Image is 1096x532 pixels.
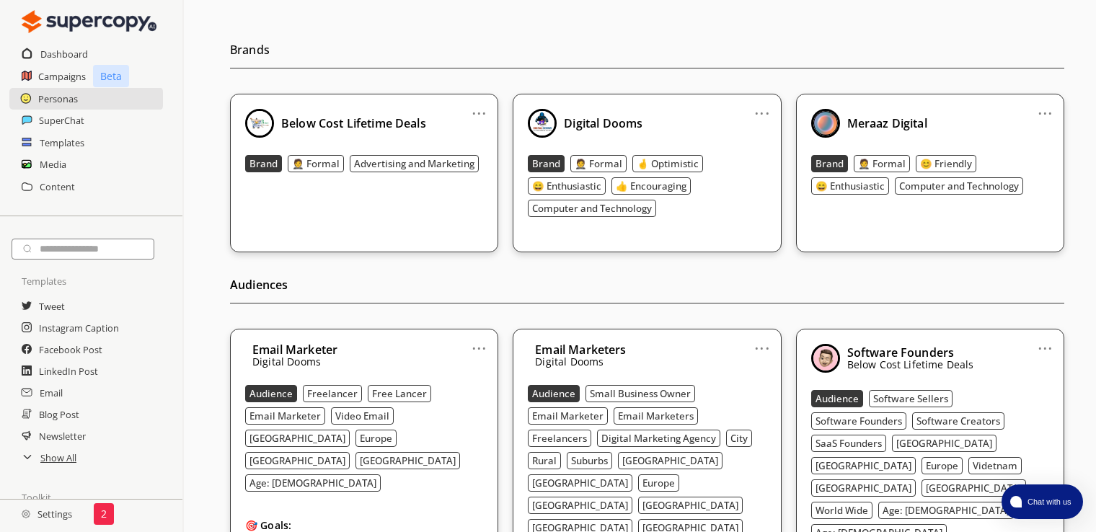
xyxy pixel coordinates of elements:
[335,409,389,422] b: Video Email
[899,179,1019,192] b: Computer and Technology
[847,115,927,131] b: Meraaz Digital
[245,452,350,469] button: [GEOGRAPHIC_DATA]
[368,385,431,402] button: Free Lancer
[528,452,561,469] button: Rural
[532,202,652,215] b: Computer and Technology
[39,404,79,425] a: Blog Post
[528,200,656,217] button: Computer and Technology
[39,360,98,382] a: LinkedIn Post
[726,430,752,447] button: City
[564,115,642,131] b: Digital Dooms
[528,497,632,514] button: [GEOGRAPHIC_DATA]
[601,432,716,445] b: Digital Marketing Agency
[532,387,575,400] b: Audience
[40,382,63,404] a: Email
[858,157,906,170] b: 🤵 Formal
[532,432,587,445] b: Freelancers
[811,412,906,430] button: Software Founders
[39,110,84,131] a: SuperChat
[590,387,691,400] b: Small Business Owner
[973,459,1017,472] b: Videtnam
[567,452,612,469] button: Suburbs
[101,508,107,520] p: 2
[811,479,916,497] button: [GEOGRAPHIC_DATA]
[816,482,911,495] b: [GEOGRAPHIC_DATA]
[922,457,963,474] button: Europe
[532,179,601,192] b: 😄 Enthusiastic
[39,296,65,317] a: Tweet
[816,459,911,472] b: [GEOGRAPHIC_DATA]
[618,409,694,422] b: Email Marketers
[920,157,972,170] b: 😊 Friendly
[1038,337,1053,348] a: ...
[968,457,1022,474] button: Videtnam
[896,437,992,450] b: [GEOGRAPHIC_DATA]
[575,157,622,170] b: 🤵 Formal
[38,66,86,87] h2: Campaigns
[1002,484,1083,519] button: atlas-launcher
[528,177,606,195] button: 😄 Enthusiastic
[570,155,627,172] button: 🤵 Formal
[926,459,958,472] b: Europe
[22,7,156,36] img: Close
[528,407,608,425] button: Email Marketer
[854,155,910,172] button: 🤵 Formal
[245,385,297,402] button: Audience
[93,65,129,87] p: Beta
[249,476,376,489] b: Age: [DEMOGRAPHIC_DATA]
[288,155,344,172] button: 🤵 Formal
[331,407,394,425] button: Video Email
[354,157,474,170] b: Advertising and Marketing
[1022,496,1074,507] span: Chat with us
[637,157,699,170] b: 🤞 Optimistic
[816,504,868,517] b: World Wide
[638,497,743,514] button: [GEOGRAPHIC_DATA]
[585,385,695,402] button: Small Business Owner
[754,337,769,348] a: ...
[811,344,840,373] img: Close
[632,155,703,172] button: 🤞 Optimistic
[22,510,30,518] img: Close
[528,155,565,172] button: Brand
[1038,102,1053,113] a: ...
[616,179,686,192] b: 👍 Encouraging
[811,155,848,172] button: Brand
[249,454,345,467] b: [GEOGRAPHIC_DATA]
[260,518,291,532] b: Goals:
[40,154,66,175] a: Media
[532,454,557,467] b: Rural
[892,435,996,452] button: [GEOGRAPHIC_DATA]
[816,437,882,450] b: SaaS Founders
[528,430,591,447] button: Freelancers
[292,157,340,170] b: 🤵 Formal
[252,342,337,358] b: Email Marketer
[40,132,84,154] h2: Templates
[39,339,102,360] a: Facebook Post
[597,430,720,447] button: Digital Marketing Agency
[816,179,885,192] b: 😄 Enthusiastic
[532,157,560,170] b: Brand
[847,345,955,360] b: Software Founders
[245,474,381,492] button: Age: [DEMOGRAPHIC_DATA]
[816,414,902,427] b: Software Founders
[611,177,691,195] button: 👍 Encouraging
[39,317,119,339] h2: Instagram Caption
[912,412,1004,430] button: Software Creators
[40,176,75,198] a: Content
[307,387,358,400] b: Freelancer
[40,43,88,65] a: Dashboard
[571,454,608,467] b: Suburbs
[532,409,604,422] b: Email Marketer
[638,474,679,492] button: Europe
[355,430,397,447] button: Europe
[532,499,628,512] b: [GEOGRAPHIC_DATA]
[40,447,76,469] a: Show All
[816,392,859,405] b: Audience
[811,435,886,452] button: SaaS Founders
